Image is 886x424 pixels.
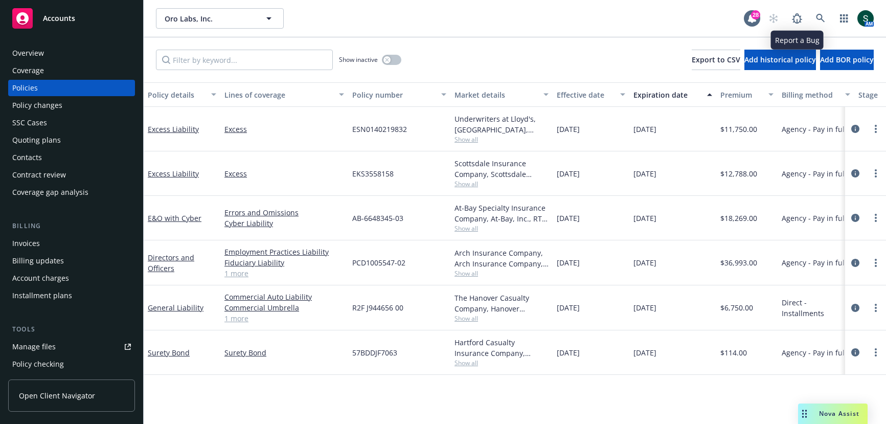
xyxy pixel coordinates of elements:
span: [DATE] [633,257,656,268]
a: Installment plans [8,287,135,304]
span: Show all [455,224,549,233]
span: $114.00 [720,347,747,358]
div: At-Bay Specialty Insurance Company, At-Bay, Inc., RT Specialty Insurance Services, LLC (RSG Speci... [455,203,549,224]
span: Agency - Pay in full [782,168,847,179]
span: Show all [455,269,549,278]
span: [DATE] [557,302,580,313]
div: Hartford Casualty Insurance Company, Hartford Insurance Group [455,337,549,359]
span: Show all [455,180,549,188]
a: 1 more [224,268,344,279]
button: Expiration date [629,82,716,107]
span: Open Client Navigator [19,390,95,401]
a: Cyber Liability [224,218,344,229]
a: Search [810,8,831,29]
a: Contract review [8,167,135,183]
div: Coverage gap analysis [12,184,88,200]
a: more [870,123,882,135]
div: Effective date [557,90,614,100]
a: circleInformation [849,302,861,314]
a: Account charges [8,270,135,286]
button: Effective date [553,82,629,107]
a: Coverage gap analysis [8,184,135,200]
a: Excess Liability [148,169,199,178]
span: [DATE] [557,168,580,179]
a: Excess [224,168,344,179]
div: Policies [12,80,38,96]
input: Filter by keyword... [156,50,333,70]
span: Add BOR policy [820,55,874,64]
div: Policy details [148,90,205,100]
span: R2F J944656 00 [352,302,403,313]
span: Show all [455,135,549,144]
button: Add historical policy [744,50,816,70]
a: Start snowing [763,8,784,29]
span: EKS3558158 [352,168,394,179]
img: photo [857,10,874,27]
div: Billing method [782,90,839,100]
span: Agency - Pay in full [782,347,847,358]
a: more [870,212,882,224]
button: Billing method [778,82,854,107]
span: PCD1005547-02 [352,257,405,268]
span: [DATE] [557,124,580,135]
div: Lines of coverage [224,90,333,100]
div: Policy number [352,90,435,100]
button: Lines of coverage [220,82,348,107]
div: Manage files [12,339,56,355]
span: $12,788.00 [720,168,757,179]
span: [DATE] [633,302,656,313]
span: $11,750.00 [720,124,757,135]
a: Coverage [8,62,135,79]
span: Direct - Installments [782,297,850,319]
a: Switch app [834,8,854,29]
span: Export to CSV [692,55,740,64]
a: Directors and Officers [148,253,194,273]
a: Accounts [8,4,135,33]
div: Expiration date [633,90,701,100]
a: E&O with Cyber [148,213,201,223]
a: Billing updates [8,253,135,269]
span: [DATE] [633,168,656,179]
a: Surety Bond [148,348,190,358]
span: Show all [455,314,549,323]
div: The Hanover Casualty Company, Hanover Insurance Group [455,293,549,314]
button: Export to CSV [692,50,740,70]
div: Underwriters at Lloyd's, [GEOGRAPHIC_DATA], [PERSON_NAME] of [GEOGRAPHIC_DATA], RT Specialty Insu... [455,114,549,135]
span: [DATE] [633,124,656,135]
a: Policies [8,80,135,96]
span: 57BDDJF7063 [352,347,397,358]
a: SSC Cases [8,115,135,131]
a: Errors and Omissions [224,207,344,218]
a: Commercial Umbrella [224,302,344,313]
a: Invoices [8,235,135,252]
button: Premium [716,82,778,107]
a: Surety Bond [224,347,344,358]
div: Contacts [12,149,42,166]
div: Arch Insurance Company, Arch Insurance Company, RT Specialty Insurance Services, LLC (RSG Special... [455,248,549,269]
button: Add BOR policy [820,50,874,70]
div: Installment plans [12,287,72,304]
div: Scottsdale Insurance Company, Scottsdale Insurance Company (Nationwide), RT Specialty Insurance S... [455,158,549,180]
button: Policy details [144,82,220,107]
a: circleInformation [849,346,861,359]
span: Nova Assist [819,409,859,418]
span: Agency - Pay in full [782,124,847,135]
a: Fiduciary Liability [224,257,344,268]
span: ESN0140219832 [352,124,407,135]
div: Billing updates [12,253,64,269]
a: Employment Practices Liability [224,247,344,257]
a: circleInformation [849,167,861,180]
a: circleInformation [849,123,861,135]
div: Account charges [12,270,69,286]
a: circleInformation [849,212,861,224]
div: Invoices [12,235,40,252]
div: Policy checking [12,356,64,372]
div: Contract review [12,167,66,183]
a: Manage files [8,339,135,355]
div: Market details [455,90,537,100]
span: [DATE] [557,257,580,268]
span: [DATE] [633,213,656,224]
button: Nova Assist [798,404,868,424]
span: [DATE] [633,347,656,358]
div: Quoting plans [12,132,61,148]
